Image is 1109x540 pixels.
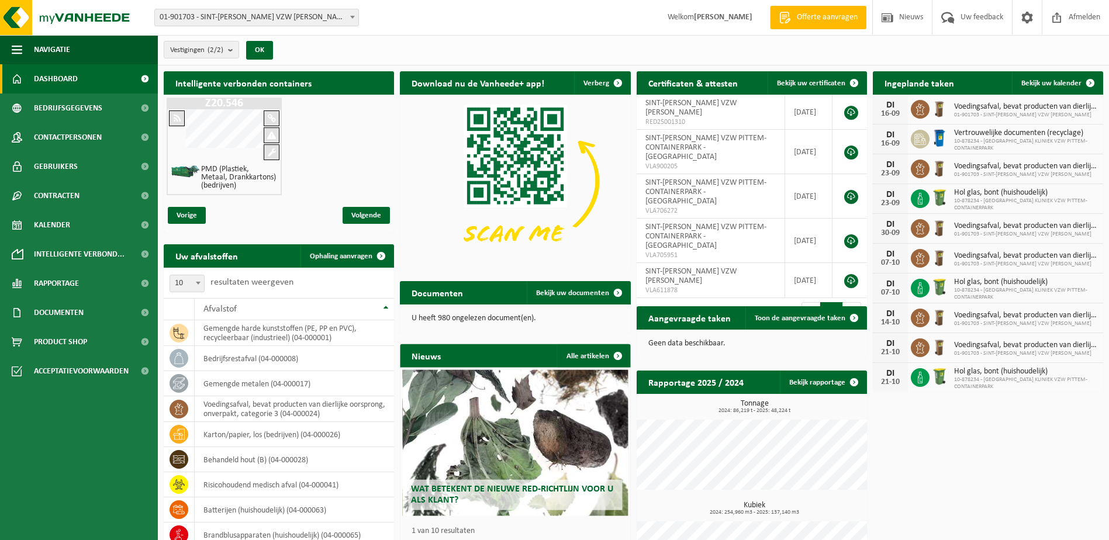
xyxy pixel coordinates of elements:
[954,350,1097,357] span: 01-901703 - SINT-[PERSON_NAME] VZW [PERSON_NAME]
[642,408,867,414] span: 2024: 86,219 t - 2025: 48,224 t
[154,9,359,26] span: 01-901703 - SINT-JOZEF KLINIEK VZW PITTEM - PITTEM
[400,344,452,367] h2: Nieuws
[34,356,129,386] span: Acceptatievoorwaarden
[768,71,866,95] a: Bekijk uw certificaten
[780,371,866,394] a: Bekijk rapportage
[879,169,902,178] div: 23-09
[170,275,204,292] span: 10
[930,277,949,297] img: WB-0240-HPE-GN-50
[954,341,1097,350] span: Voedingsafval, bevat producten van dierlijke oorsprong, onverpakt, categorie 3
[785,174,832,219] td: [DATE]
[170,41,223,59] span: Vestigingen
[745,306,866,330] a: Toon de aangevraagde taken
[879,250,902,259] div: DI
[402,370,628,516] a: Wat betekent de nieuwe RED-richtlijn voor u als klant?
[637,71,749,94] h2: Certificaten & attesten
[195,472,394,497] td: risicohoudend medisch afval (04-000041)
[879,190,902,199] div: DI
[954,162,1097,171] span: Voedingsafval, bevat producten van dierlijke oorsprong, onverpakt, categorie 3
[930,366,949,386] img: WB-0240-HPE-GN-50
[785,263,832,298] td: [DATE]
[527,281,630,304] a: Bekijk uw documenten
[34,269,79,298] span: Rapportage
[879,229,902,237] div: 30-09
[645,117,776,127] span: RED25001310
[879,110,902,118] div: 16-09
[648,340,855,348] p: Geen data beschikbaar.
[34,298,84,327] span: Documenten
[954,102,1097,112] span: Voedingsafval, bevat producten van dierlijke oorsprong, onverpakt, categorie 3
[879,339,902,348] div: DI
[794,12,861,23] span: Offerte aanvragen
[343,207,390,224] span: Volgende
[34,152,78,181] span: Gebruikers
[164,244,250,267] h2: Uw afvalstoffen
[155,9,358,26] span: 01-901703 - SINT-JOZEF KLINIEK VZW PITTEM - PITTEM
[785,219,832,263] td: [DATE]
[954,367,1097,376] span: Hol glas, bont (huishoudelijk)
[879,220,902,229] div: DI
[954,221,1097,231] span: Voedingsafval, bevat producten van dierlijke oorsprong, onverpakt, categorie 3
[195,447,394,472] td: behandeld hout (B) (04-000028)
[246,41,273,60] button: OK
[954,251,1097,261] span: Voedingsafval, bevat producten van dierlijke oorsprong, onverpakt, categorie 3
[412,527,624,535] p: 1 van 10 resultaten
[930,188,949,207] img: WB-0240-HPE-GN-50
[574,71,630,95] button: Verberg
[930,158,949,178] img: WB-0140-HPE-BN-01
[879,101,902,110] div: DI
[645,251,776,260] span: VLA705951
[954,320,1097,327] span: 01-901703 - SINT-[PERSON_NAME] VZW [PERSON_NAME]
[34,181,80,210] span: Contracten
[170,275,205,292] span: 10
[645,206,776,216] span: VLA706272
[645,223,766,250] span: SINT-[PERSON_NAME] VZW PITTEM-CONTAINERPARK - [GEOGRAPHIC_DATA]
[930,98,949,118] img: WB-0140-HPE-BN-01
[954,188,1097,198] span: Hol glas, bont (huishoudelijk)
[785,95,832,130] td: [DATE]
[642,510,867,515] span: 2024: 254,960 m3 - 2025: 137,140 m3
[411,484,613,504] span: Wat betekent de nieuwe RED-richtlijn voor u als klant?
[879,309,902,319] div: DI
[168,207,206,224] span: Vorige
[954,376,1097,390] span: 10-878234 - [GEOGRAPHIC_DATA] KLINIEK VZW PITTEM-CONTAINERPARK
[642,501,867,515] h3: Kubiek
[879,289,902,297] div: 07-10
[642,400,867,414] h3: Tonnage
[755,314,845,322] span: Toon de aangevraagde taken
[954,287,1097,301] span: 10-878234 - [GEOGRAPHIC_DATA] KLINIEK VZW PITTEM-CONTAINERPARK
[310,252,372,260] span: Ophaling aanvragen
[879,130,902,140] div: DI
[195,371,394,396] td: gemengde metalen (04-000017)
[210,278,293,287] label: resultaten weergeven
[777,79,845,87] span: Bekijk uw certificaten
[954,129,1097,138] span: Vertrouwelijke documenten (recyclage)
[164,41,239,58] button: Vestigingen(2/2)
[195,346,394,371] td: bedrijfsrestafval (04-000008)
[34,35,70,64] span: Navigatie
[195,320,394,346] td: gemengde harde kunststoffen (PE, PP en PVC), recycleerbaar (industrieel) (04-000001)
[645,286,776,295] span: VLA611878
[34,94,102,123] span: Bedrijfsgegevens
[1012,71,1102,95] a: Bekijk uw kalender
[637,371,755,393] h2: Rapportage 2025 / 2024
[770,6,866,29] a: Offerte aanvragen
[954,138,1097,152] span: 10-878234 - [GEOGRAPHIC_DATA] KLINIEK VZW PITTEM-CONTAINERPARK
[879,348,902,356] div: 21-10
[412,314,619,323] p: U heeft 980 ongelezen document(en).
[930,247,949,267] img: WB-0140-HPE-BN-01
[400,281,475,304] h2: Documenten
[954,231,1097,238] span: 01-901703 - SINT-[PERSON_NAME] VZW [PERSON_NAME]
[879,279,902,289] div: DI
[536,289,609,297] span: Bekijk uw documenten
[954,261,1097,268] span: 01-901703 - SINT-[PERSON_NAME] VZW [PERSON_NAME]
[195,422,394,447] td: karton/papier, los (bedrijven) (04-000026)
[164,71,394,94] h2: Intelligente verbonden containers
[195,396,394,422] td: voedingsafval, bevat producten van dierlijke oorsprong, onverpakt, categorie 3 (04-000024)
[637,306,742,329] h2: Aangevraagde taken
[645,99,737,117] span: SINT-[PERSON_NAME] VZW [PERSON_NAME]
[201,165,277,190] h4: PMD (Plastiek, Metaal, Drankkartons) (bedrijven)
[879,199,902,207] div: 23-09
[583,79,609,87] span: Verberg
[208,46,223,54] count: (2/2)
